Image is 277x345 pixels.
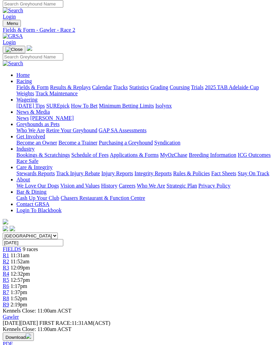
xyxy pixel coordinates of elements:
a: MyOzChase [160,152,187,158]
span: 12:09pm [11,265,30,271]
a: Racing [16,78,32,84]
a: Track Maintenance [36,91,78,96]
a: Schedule of Fees [71,152,108,158]
a: Fields & Form - Gawler - Race 2 [3,27,274,33]
a: News [16,115,29,121]
a: R9 [3,302,9,307]
div: About [16,183,274,189]
a: Stewards Reports [16,170,55,176]
input: Select date [3,239,63,246]
a: Who We Are [137,183,165,189]
span: Menu [7,21,18,26]
span: R8 [3,295,9,301]
a: Get Involved [16,134,45,139]
div: Kennels Close: 11:00am ACST [3,326,274,332]
img: Search [3,60,23,67]
a: Login [3,14,16,19]
a: ICG Outcomes [238,152,271,158]
a: R1 [3,252,9,258]
div: Greyhounds as Pets [16,127,274,134]
a: Retire Your Greyhound [46,127,97,133]
a: FIELDS [3,246,21,252]
a: We Love Our Dogs [16,183,59,189]
button: Toggle navigation [3,46,25,53]
a: R5 [3,277,9,283]
a: Isolynx [155,103,172,109]
a: [DATE] Tips [16,103,45,109]
span: 1:52pm [11,295,27,301]
a: Cash Up Your Club [16,195,59,201]
input: Search [3,53,63,60]
a: Privacy Policy [198,183,230,189]
a: Purchasing a Greyhound [99,140,153,146]
a: Contact GRSA [16,201,49,207]
a: R2 [3,259,9,264]
img: facebook.svg [3,226,8,231]
a: Fact Sheets [211,170,236,176]
a: Race Safe [16,158,38,164]
span: [DATE] [3,320,21,326]
span: 2:19pm [11,302,27,307]
a: Results & Replays [50,84,91,90]
input: Search [3,0,63,8]
div: Care & Integrity [16,170,274,177]
a: Careers [119,183,135,189]
a: Care & Integrity [16,164,53,170]
span: 1:37pm [11,289,27,295]
a: Home [16,72,30,78]
a: History [101,183,117,189]
a: R3 [3,265,9,271]
span: 11:31am [11,252,29,258]
a: Integrity Reports [134,170,172,176]
a: Wagering [16,97,38,102]
a: Stay On Track [238,170,269,176]
img: Search [3,8,23,14]
span: 12:32pm [11,271,30,277]
a: Tracks [113,84,128,90]
a: R6 [3,283,9,289]
a: Weights [16,91,34,96]
a: Track Injury Rebate [56,170,100,176]
a: News & Media [16,109,50,115]
a: Become a Trainer [58,140,97,146]
a: R7 [3,289,9,295]
img: download.svg [26,333,31,339]
span: 11:52am [11,259,29,264]
a: Industry [16,146,35,152]
img: GRSA [3,33,23,39]
img: twitter.svg [10,226,15,231]
a: Minimum Betting Limits [99,103,154,109]
a: Injury Reports [101,170,133,176]
a: Vision and Values [60,183,100,189]
div: Get Involved [16,140,274,146]
span: 11:31AM(ACST) [39,320,110,326]
a: Calendar [92,84,112,90]
a: Greyhounds as Pets [16,121,60,127]
button: Toggle navigation [3,20,21,27]
span: Kennels Close: 11:00am ACST [3,308,71,314]
a: Breeding Information [189,152,236,158]
a: Grading [150,84,168,90]
a: Gawler [3,314,19,320]
a: Chasers Restaurant & Function Centre [61,195,145,201]
a: Rules & Policies [173,170,210,176]
div: Bar & Dining [16,195,274,201]
a: Trials [191,84,203,90]
a: R4 [3,271,9,277]
a: Coursing [170,84,190,90]
img: logo-grsa-white.png [27,45,32,51]
span: 1:17pm [11,283,27,289]
span: [DATE] [3,320,38,326]
a: Syndication [154,140,180,146]
a: Bar & Dining [16,189,47,195]
a: Fields & Form [16,84,49,90]
a: GAP SA Assessments [99,127,147,133]
a: Become an Owner [16,140,57,146]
